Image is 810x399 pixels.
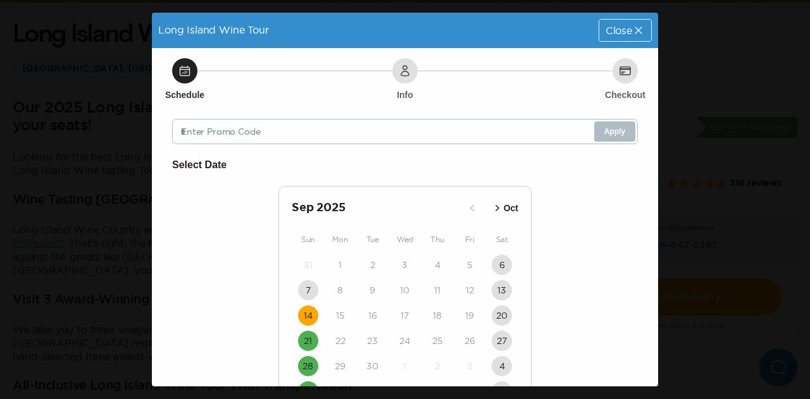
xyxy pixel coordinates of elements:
[370,284,375,297] time: 9
[459,356,480,376] button: 3
[389,232,421,247] div: Wed
[433,309,442,322] time: 18
[459,305,480,326] button: 19
[400,284,409,297] time: 10
[467,360,473,372] time: 3
[435,385,440,398] time: 9
[421,232,454,247] div: Thu
[497,335,507,347] time: 27
[298,305,318,326] button: 14
[370,259,375,271] time: 2
[324,232,356,247] div: Mon
[492,255,512,275] button: 6
[466,284,474,297] time: 12
[465,385,475,398] time: 10
[304,309,313,322] time: 14
[172,157,638,173] h6: Select Date
[337,385,343,398] time: 6
[368,309,377,322] time: 16
[356,232,389,247] div: Tue
[499,259,505,271] time: 6
[370,385,375,398] time: 7
[459,331,480,351] button: 26
[165,89,204,101] h6: Schedule
[459,255,480,275] button: 5
[395,255,415,275] button: 3
[330,280,351,300] button: 8
[339,259,342,271] time: 1
[298,331,318,351] button: 21
[330,356,351,376] button: 29
[298,280,318,300] button: 7
[395,331,415,351] button: 24
[435,259,440,271] time: 4
[605,89,645,101] h6: Checkout
[459,280,480,300] button: 12
[403,360,406,372] time: 1
[504,202,518,215] p: Oct
[454,232,486,247] div: Fri
[158,24,269,35] span: Long Island Wine Tour
[492,280,512,300] button: 13
[432,335,443,347] time: 25
[606,25,632,35] span: Close
[427,331,447,351] button: 25
[492,356,512,376] button: 4
[427,356,447,376] button: 2
[304,259,313,271] time: 31
[496,309,508,322] time: 20
[427,255,447,275] button: 4
[298,356,318,376] button: 28
[465,309,474,322] time: 19
[395,356,415,376] button: 1
[395,305,415,326] button: 17
[363,356,383,376] button: 30
[302,360,313,372] time: 28
[366,360,378,372] time: 30
[401,309,409,322] time: 17
[492,305,512,326] button: 20
[367,335,378,347] time: 23
[395,280,415,300] button: 10
[464,335,475,347] time: 26
[499,385,505,398] time: 11
[304,335,312,347] time: 21
[363,280,383,300] button: 9
[402,385,408,398] time: 8
[292,199,462,217] h2: Sep 2025
[306,284,311,297] time: 7
[435,360,440,372] time: 2
[298,255,318,275] button: 31
[336,309,345,322] time: 15
[434,284,440,297] time: 11
[330,305,351,326] button: 15
[486,232,518,247] div: Sat
[427,280,447,300] button: 11
[305,385,311,398] time: 5
[335,335,346,347] time: 22
[363,305,383,326] button: 16
[497,284,506,297] time: 13
[399,335,410,347] time: 24
[397,89,413,101] h6: Info
[335,360,346,372] time: 29
[499,360,505,372] time: 4
[487,198,522,219] button: Oct
[492,331,512,351] button: 27
[467,259,473,271] time: 5
[330,255,351,275] button: 1
[330,331,351,351] button: 22
[363,255,383,275] button: 2
[337,284,343,297] time: 8
[363,331,383,351] button: 23
[427,305,447,326] button: 18
[402,259,408,271] time: 3
[292,232,324,247] div: Sun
